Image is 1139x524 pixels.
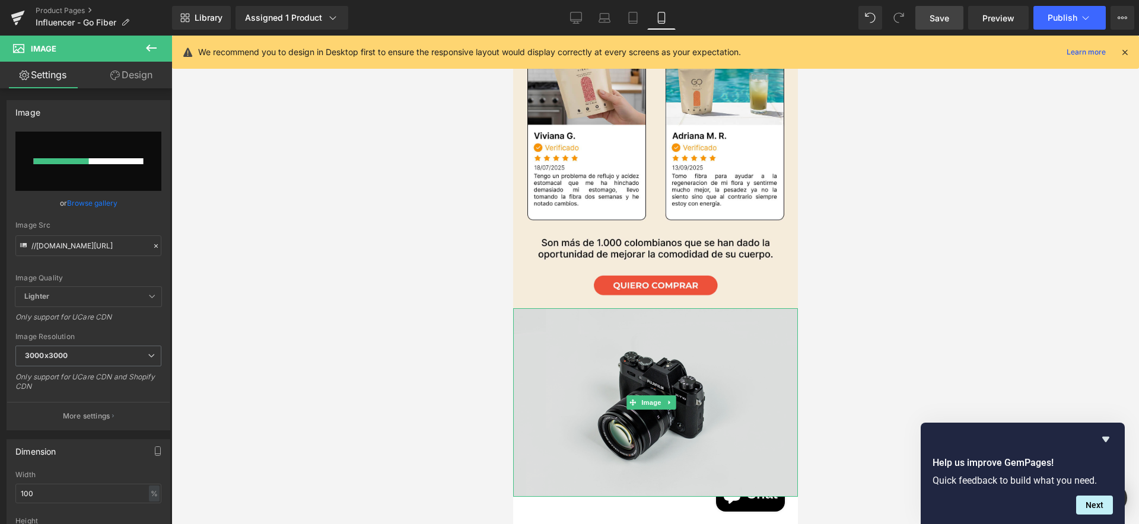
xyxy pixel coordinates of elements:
a: Expand / Collapse [150,360,163,374]
button: More [1111,6,1134,30]
span: Influencer - Go Fiber [36,18,116,27]
div: Assigned 1 Product [245,12,339,24]
button: More settings [7,402,170,430]
a: Tablet [619,6,647,30]
span: Library [195,12,222,23]
span: Publish [1048,13,1077,23]
div: Image Src [15,221,161,229]
div: Image [15,101,40,117]
div: Only support for UCare CDN [15,312,161,330]
p: More settings [63,411,110,421]
h2: Help us improve GemPages! [933,456,1113,470]
a: Desktop [562,6,590,30]
a: Learn more [1062,45,1111,59]
input: Link [15,235,161,256]
b: 3000x3000 [25,351,68,360]
div: Only support for UCare CDN and Shopify CDN [15,372,161,399]
div: Width [15,471,161,479]
p: We recommend you to design in Desktop first to ensure the responsive layout would display correct... [198,46,741,59]
button: Next question [1076,496,1113,515]
a: Mobile [647,6,676,30]
a: Preview [968,6,1029,30]
button: Undo [858,6,882,30]
div: Help us improve GemPages! [933,432,1113,515]
a: New Library [172,6,231,30]
a: Design [88,62,174,88]
a: Browse gallery [67,193,117,213]
span: Preview [982,12,1014,24]
input: auto [15,484,161,503]
div: Image Resolution [15,333,161,341]
b: Lighter [24,292,49,301]
p: Quick feedback to build what you need. [933,475,1113,486]
div: Dimension [15,440,56,456]
a: Product Pages [36,6,172,15]
div: or [15,197,161,209]
span: Image [126,360,151,374]
div: Image Quality [15,274,161,282]
span: Image [31,44,56,53]
span: Save [930,12,949,24]
a: Laptop [590,6,619,30]
button: Hide survey [1099,432,1113,446]
div: % [149,485,160,501]
button: Publish [1033,6,1106,30]
button: Redo [887,6,911,30]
